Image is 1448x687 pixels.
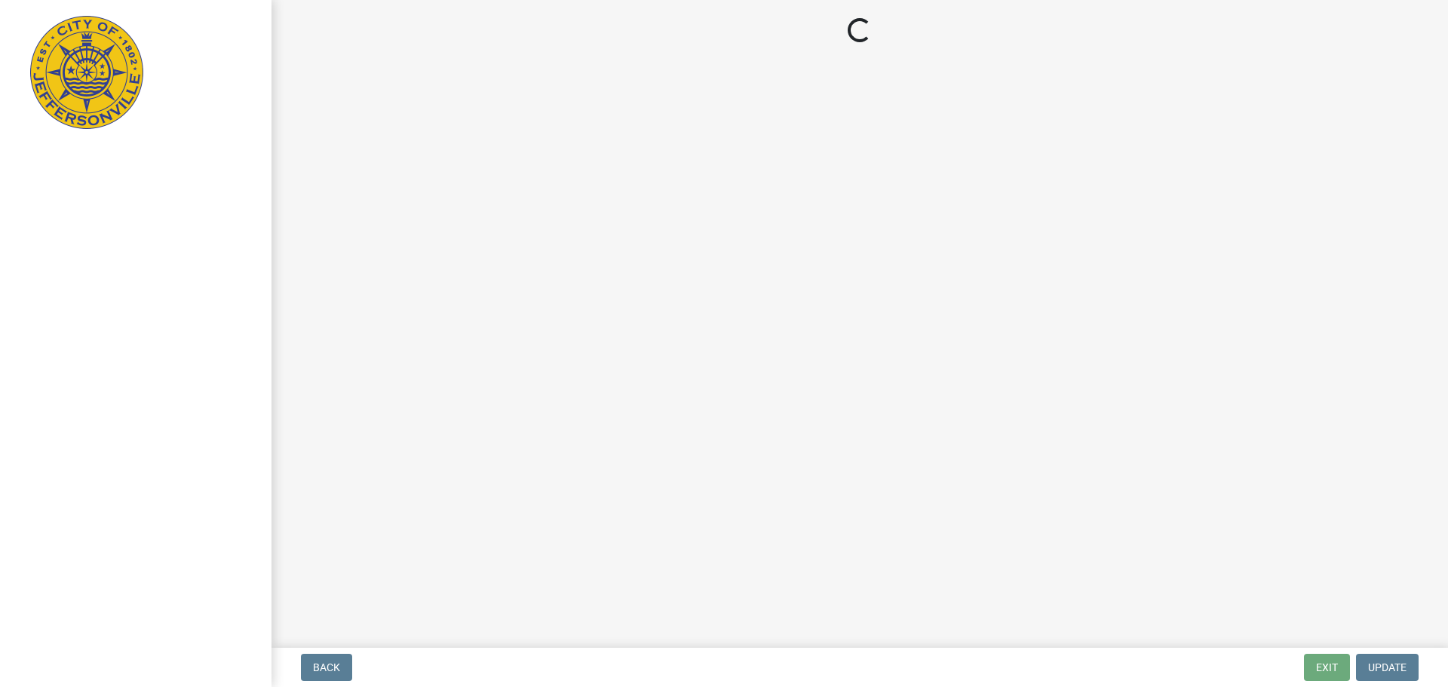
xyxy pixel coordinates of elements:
[1356,654,1419,681] button: Update
[301,654,352,681] button: Back
[1368,661,1407,673] span: Update
[1304,654,1350,681] button: Exit
[30,16,143,129] img: City of Jeffersonville, Indiana
[313,661,340,673] span: Back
